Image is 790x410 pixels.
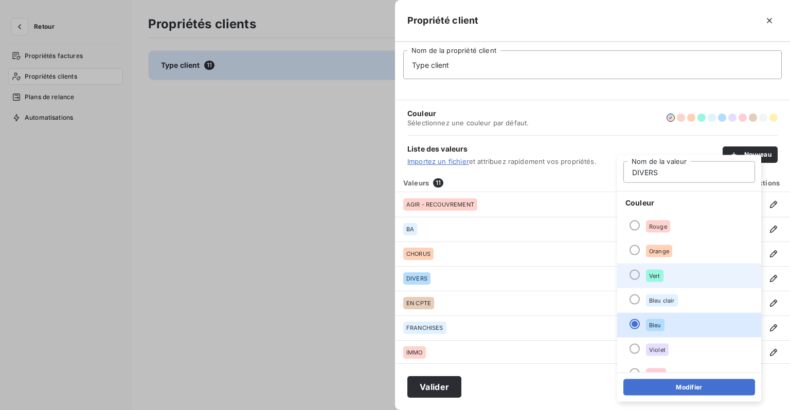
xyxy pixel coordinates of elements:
span: IMMO [406,349,423,356]
a: Importez un fichier [407,157,469,165]
span: Bleu [649,322,661,328]
span: BA [406,226,414,232]
span: DIVERS [406,275,427,282]
span: Liste des valeurs [407,144,723,154]
button: Valider [407,376,461,398]
span: 11 [433,178,443,188]
input: placeholder [403,50,782,79]
span: Couleur [407,108,529,119]
span: Rouge [649,223,667,230]
span: EN CPTE [406,300,431,306]
div: Valeurs [397,178,735,188]
input: placeholder [623,161,755,183]
span: Actions [753,179,780,187]
span: Vert [649,273,660,279]
span: Violet [649,347,666,353]
span: Orange [649,248,669,254]
button: Nouveau [723,146,778,163]
span: AGIR - RECOUVREMENT [406,201,474,208]
span: et attribuez rapidement vos propriétés. [407,157,723,165]
button: Modifier [623,379,755,396]
span: Couleur [617,192,761,214]
span: CHORUS [406,251,430,257]
span: FRANCHISES [406,325,443,331]
iframe: Intercom live chat [755,375,780,400]
h5: Propriété client [407,13,478,28]
span: Rose [649,371,663,378]
span: Sélectionnez une couleur par défaut. [407,119,529,127]
span: Bleu clair [649,297,675,304]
